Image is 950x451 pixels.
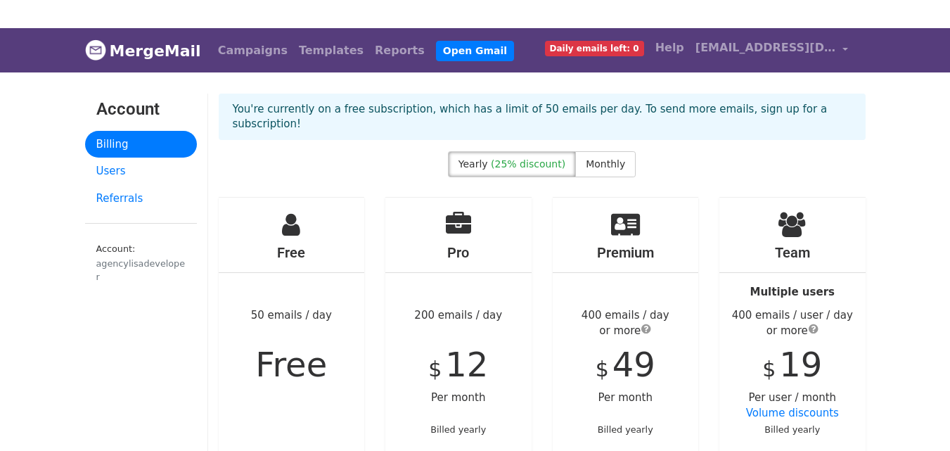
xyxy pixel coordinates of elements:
[539,34,650,62] a: Daily emails left: 0
[85,158,197,185] a: Users
[85,131,197,158] a: Billing
[428,357,442,381] span: $
[612,345,655,384] span: 49
[96,99,186,120] h3: Account
[764,424,820,435] small: Billed yearly
[750,286,835,298] strong: Multiple users
[719,307,866,339] div: 400 emails / user / day or more
[293,37,369,65] a: Templates
[96,257,186,284] div: agencylisadeveloper
[255,345,327,384] span: Free
[690,34,854,67] a: [EMAIL_ADDRESS][DOMAIN_NAME]
[746,407,839,419] a: Volume discounts
[430,424,486,435] small: Billed yearly
[219,244,365,261] h4: Free
[598,424,653,435] small: Billed yearly
[491,158,565,170] span: (25% discount)
[85,36,201,65] a: MergeMail
[719,244,866,261] h4: Team
[596,357,609,381] span: $
[212,37,293,65] a: Campaigns
[762,357,776,381] span: $
[650,34,690,62] a: Help
[553,244,699,261] h4: Premium
[458,158,488,170] span: Yearly
[85,39,106,61] img: MergeMail logo
[85,185,197,212] a: Referrals
[369,37,430,65] a: Reports
[436,41,514,61] a: Open Gmail
[695,39,836,56] span: [EMAIL_ADDRESS][DOMAIN_NAME]
[385,244,532,261] h4: Pro
[96,243,186,284] small: Account:
[545,41,644,56] span: Daily emails left: 0
[586,158,625,170] span: Monthly
[233,102,852,132] p: You're currently on a free subscription, which has a limit of 50 emails per day. To send more ema...
[880,383,950,451] iframe: Chat Widget
[445,345,488,384] span: 12
[779,345,822,384] span: 19
[553,307,699,339] div: 400 emails / day or more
